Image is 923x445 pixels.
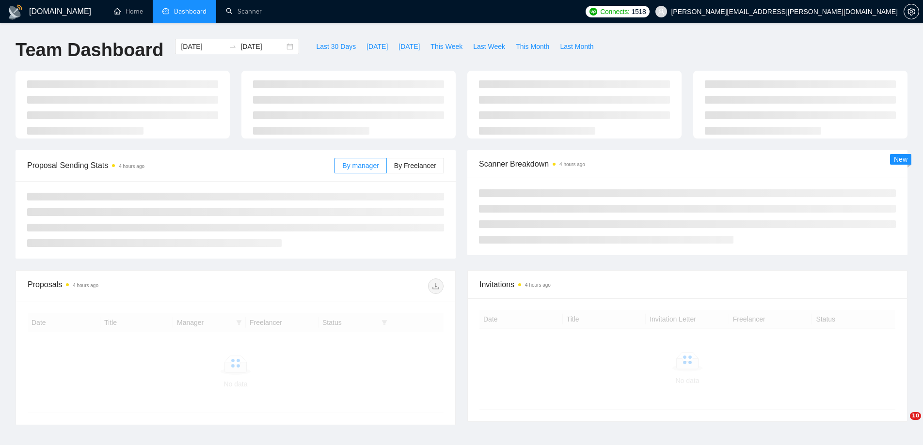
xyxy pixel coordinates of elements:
[316,41,356,52] span: Last 30 Days
[174,7,207,15] span: Dashboard
[16,39,163,61] h1: Team Dashboard
[73,283,98,288] time: 4 hours ago
[600,6,629,17] span: Connects:
[473,41,505,52] span: Last Week
[890,412,913,435] iframe: Intercom live chat
[393,39,425,54] button: [DATE]
[658,8,665,15] span: user
[361,39,393,54] button: [DATE]
[240,41,285,52] input: End date
[479,158,896,170] span: Scanner Breakdown
[229,43,237,50] span: swap-right
[398,41,420,52] span: [DATE]
[425,39,468,54] button: This Week
[589,8,597,15] img: upwork-logo.png
[904,8,919,15] a: setting
[119,164,144,169] time: 4 hours ago
[516,41,549,52] span: This Month
[162,8,169,15] span: dashboard
[28,278,236,294] div: Proposals
[510,39,555,54] button: This Month
[394,162,436,169] span: By Freelancer
[430,41,462,52] span: This Week
[229,43,237,50] span: to
[8,4,23,20] img: logo
[366,41,388,52] span: [DATE]
[181,41,225,52] input: Start date
[631,6,646,17] span: 1518
[226,7,262,15] a: searchScanner
[894,155,907,163] span: New
[342,162,379,169] span: By manager
[560,41,593,52] span: Last Month
[479,278,895,291] span: Invitations
[27,159,334,171] span: Proposal Sending Stats
[525,282,551,288] time: 4 hours ago
[904,4,919,19] button: setting
[468,39,510,54] button: Last Week
[555,39,599,54] button: Last Month
[559,162,585,167] time: 4 hours ago
[114,7,143,15] a: homeHome
[311,39,361,54] button: Last 30 Days
[904,8,919,15] span: setting
[910,412,921,420] span: 10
